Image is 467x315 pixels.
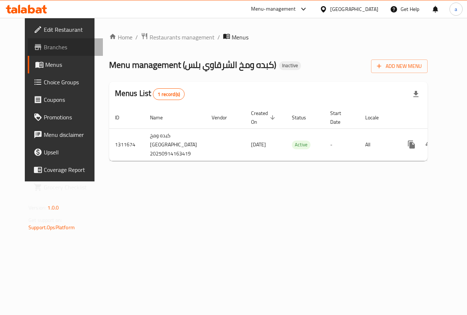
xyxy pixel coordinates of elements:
span: [DATE] [251,140,266,149]
span: Active [292,141,310,149]
td: All [359,128,397,161]
span: Name [150,113,172,122]
td: كبده ومخ [GEOGRAPHIC_DATA] 20250914163419 [144,128,206,161]
a: Edit Restaurant [28,21,103,38]
span: 1.0.0 [47,203,59,212]
span: Branches [44,43,97,51]
div: Export file [407,85,425,103]
span: Menus [45,60,97,69]
a: Choice Groups [28,73,103,91]
div: Inactive [279,61,301,70]
a: Coverage Report [28,161,103,178]
li: / [217,33,220,42]
span: Restaurants management [150,33,215,42]
span: Grocery Checklist [44,183,97,192]
a: Grocery Checklist [28,178,103,196]
td: - [324,128,359,161]
span: a [455,5,457,13]
li: / [135,33,138,42]
span: Coupons [44,95,97,104]
span: Coverage Report [44,165,97,174]
span: Inactive [279,62,301,69]
span: Status [292,113,316,122]
button: Add New Menu [371,59,428,73]
div: Menu-management [251,5,296,14]
a: Restaurants management [141,32,215,42]
a: Support.OpsPlatform [28,223,75,232]
a: Menus [28,56,103,73]
a: Coupons [28,91,103,108]
span: Vendor [212,113,236,122]
a: Branches [28,38,103,56]
span: Menu management ( كبده ومخ الشرقاوي بلس ) [109,57,276,73]
td: 1311674 [109,128,144,161]
span: Choice Groups [44,78,97,87]
span: Menu disclaimer [44,130,97,139]
span: Add New Menu [377,62,422,71]
span: Created On [251,109,277,126]
span: Edit Restaurant [44,25,97,34]
span: Get support on: [28,215,62,225]
a: Home [109,33,132,42]
nav: breadcrumb [109,32,428,42]
div: [GEOGRAPHIC_DATA] [330,5,378,13]
button: Change Status [420,136,438,153]
h2: Menus List [115,88,185,100]
a: Menu disclaimer [28,126,103,143]
span: Menus [232,33,248,42]
span: ID [115,113,129,122]
span: Start Date [330,109,351,126]
button: more [403,136,420,153]
span: Upsell [44,148,97,157]
a: Upsell [28,143,103,161]
span: Promotions [44,113,97,122]
span: Locale [365,113,388,122]
span: Version: [28,203,46,212]
span: 1 record(s) [153,91,184,98]
a: Promotions [28,108,103,126]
